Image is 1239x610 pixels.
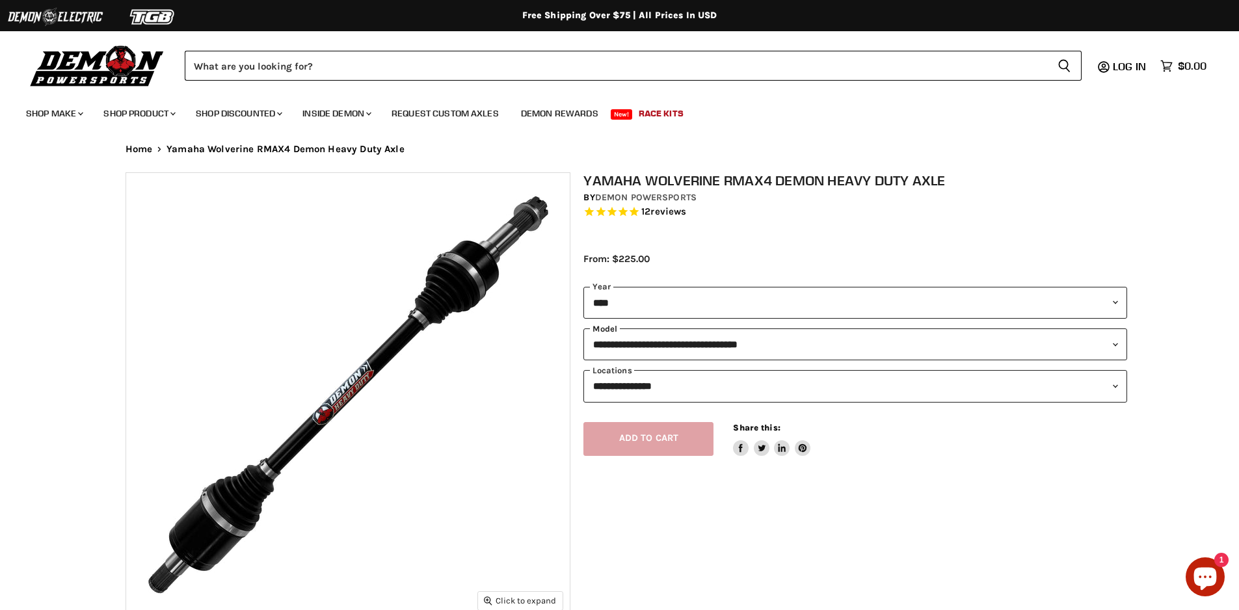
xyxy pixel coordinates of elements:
[293,100,379,127] a: Inside Demon
[16,100,91,127] a: Shop Make
[1178,60,1206,72] span: $0.00
[94,100,183,127] a: Shop Product
[583,287,1127,319] select: year
[16,95,1203,127] ul: Main menu
[185,51,1082,81] form: Product
[186,100,290,127] a: Shop Discounted
[511,100,608,127] a: Demon Rewards
[733,423,780,432] span: Share this:
[167,144,405,155] span: Yamaha Wolverine RMAX4 Demon Heavy Duty Axle
[583,172,1127,189] h1: Yamaha Wolverine RMAX4 Demon Heavy Duty Axle
[595,192,697,203] a: Demon Powersports
[382,100,509,127] a: Request Custom Axles
[126,144,153,155] a: Home
[1047,51,1082,81] button: Search
[100,10,1140,21] div: Free Shipping Over $75 | All Prices In USD
[629,100,693,127] a: Race Kits
[185,51,1047,81] input: Search
[478,592,563,609] button: Click to expand
[7,5,104,29] img: Demon Electric Logo 2
[1113,60,1146,73] span: Log in
[733,422,810,457] aside: Share this:
[650,206,686,217] span: reviews
[26,42,168,88] img: Demon Powersports
[484,596,556,605] span: Click to expand
[611,109,633,120] span: New!
[1154,57,1213,75] a: $0.00
[104,5,202,29] img: TGB Logo 2
[583,191,1127,205] div: by
[583,253,650,265] span: From: $225.00
[641,206,686,217] span: 12 reviews
[583,206,1127,219] span: Rated 5.0 out of 5 stars 12 reviews
[583,370,1127,402] select: keys
[1107,60,1154,72] a: Log in
[1182,557,1229,600] inbox-online-store-chat: Shopify online store chat
[100,144,1140,155] nav: Breadcrumbs
[583,328,1127,360] select: modal-name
